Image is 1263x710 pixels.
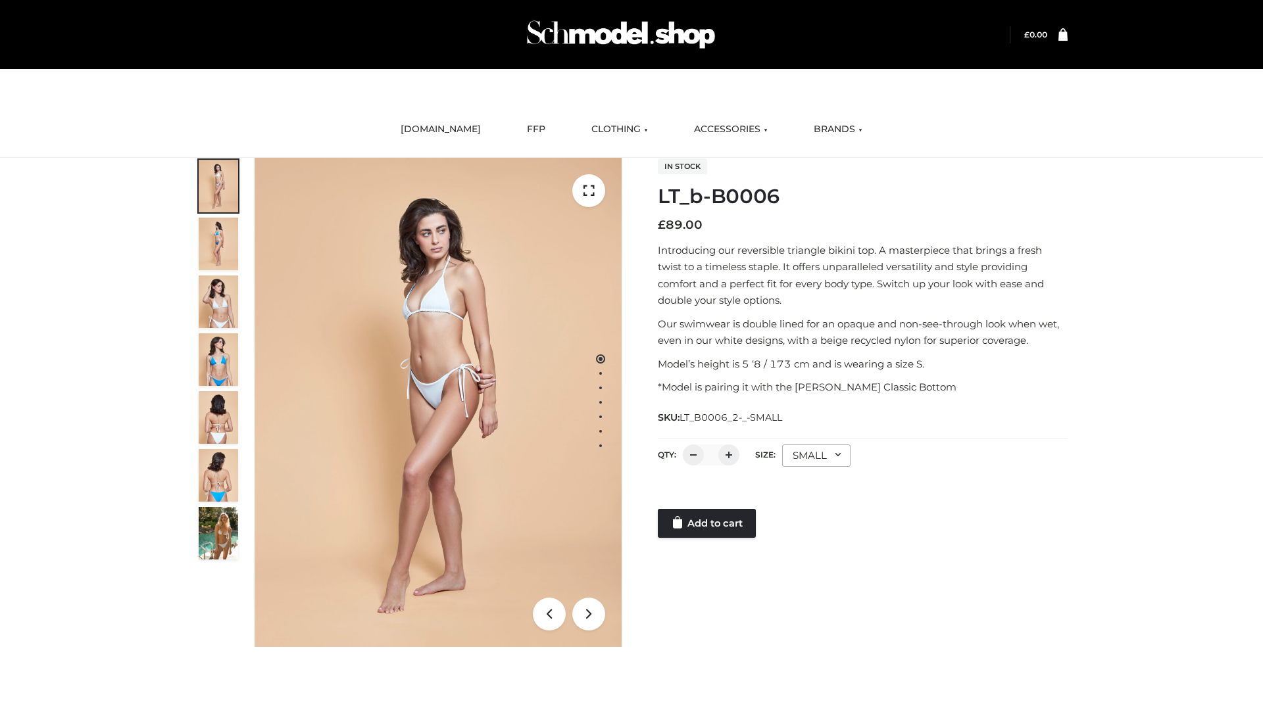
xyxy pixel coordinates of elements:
[680,412,782,423] span: LT_B0006_2-_-SMALL
[522,9,720,60] img: Schmodel Admin 964
[658,509,756,538] a: Add to cart
[658,316,1068,349] p: Our swimwear is double lined for an opaque and non-see-through look when wet, even in our white d...
[199,449,238,502] img: ArielClassicBikiniTop_CloudNine_AzureSky_OW114ECO_8-scaled.jpg
[199,160,238,212] img: ArielClassicBikiniTop_CloudNine_AzureSky_OW114ECO_1-scaled.jpg
[658,379,1068,396] p: *Model is pairing it with the [PERSON_NAME] Classic Bottom
[658,450,676,460] label: QTY:
[391,115,491,144] a: [DOMAIN_NAME]
[517,115,555,144] a: FFP
[658,356,1068,373] p: Model’s height is 5 ‘8 / 173 cm and is wearing a size S.
[658,242,1068,309] p: Introducing our reversible triangle bikini top. A masterpiece that brings a fresh twist to a time...
[582,115,658,144] a: CLOTHING
[782,444,851,467] div: SMALL
[658,218,666,232] span: £
[658,218,703,232] bdi: 89.00
[255,158,622,647] img: ArielClassicBikiniTop_CloudNine_AzureSky_OW114ECO_1
[199,333,238,386] img: ArielClassicBikiniTop_CloudNine_AzureSky_OW114ECO_4-scaled.jpg
[1024,30,1029,39] span: £
[684,115,778,144] a: ACCESSORIES
[199,391,238,444] img: ArielClassicBikiniTop_CloudNine_AzureSky_OW114ECO_7-scaled.jpg
[1024,30,1047,39] a: £0.00
[658,185,1068,208] h1: LT_b-B0006
[199,218,238,270] img: ArielClassicBikiniTop_CloudNine_AzureSky_OW114ECO_2-scaled.jpg
[199,507,238,559] img: Arieltop_CloudNine_AzureSky2.jpg
[658,410,783,425] span: SKU:
[199,275,238,328] img: ArielClassicBikiniTop_CloudNine_AzureSky_OW114ECO_3-scaled.jpg
[755,450,776,460] label: Size:
[658,158,707,174] span: In stock
[1024,30,1047,39] bdi: 0.00
[804,115,872,144] a: BRANDS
